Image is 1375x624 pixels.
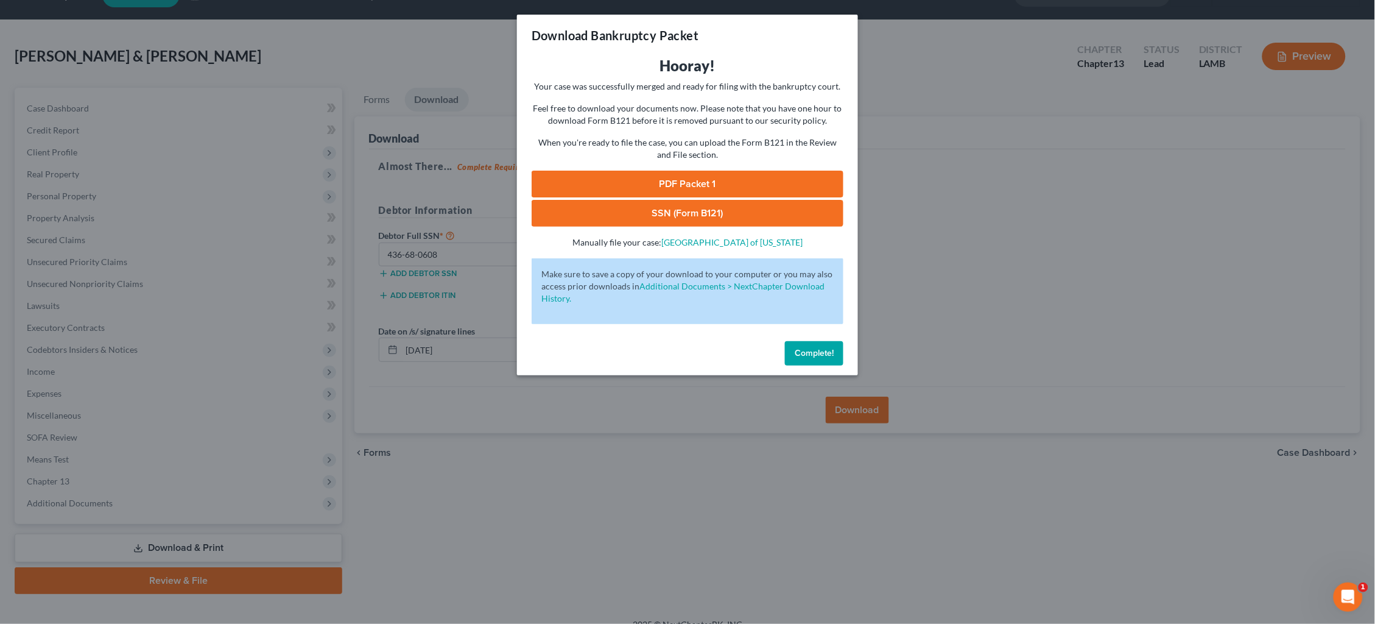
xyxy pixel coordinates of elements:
p: Feel free to download your documents now. Please note that you have one hour to download Form B12... [532,102,843,127]
p: When you're ready to file the case, you can upload the Form B121 in the Review and File section. [532,136,843,161]
h3: Download Bankruptcy Packet [532,27,698,44]
iframe: Intercom live chat [1334,583,1363,612]
h3: Hooray! [532,56,843,76]
a: [GEOGRAPHIC_DATA] of [US_STATE] [661,237,803,247]
p: Manually file your case: [532,236,843,249]
a: SSN (Form B121) [532,200,843,227]
p: Make sure to save a copy of your download to your computer or you may also access prior downloads in [541,268,834,305]
p: Your case was successfully merged and ready for filing with the bankruptcy court. [532,80,843,93]
a: PDF Packet 1 [532,171,843,197]
button: Complete! [785,341,843,366]
a: Additional Documents > NextChapter Download History. [541,281,825,303]
span: Complete! [795,348,834,358]
span: 1 [1359,583,1368,592]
